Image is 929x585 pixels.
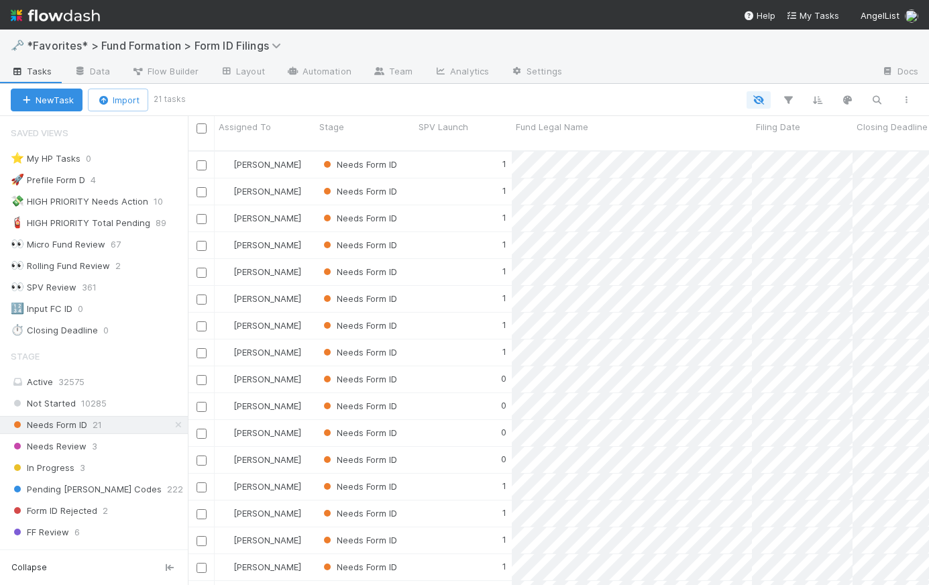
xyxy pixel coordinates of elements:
div: HIGH PRIORITY Total Pending [11,215,150,231]
span: Needs Form ID [321,266,397,277]
div: 0 [501,398,506,412]
img: avatar_cd4e5e5e-3003-49e5-bc76-fd776f359de9.png [221,347,231,358]
div: 1 [502,506,506,519]
div: Needs Form ID [321,453,397,466]
span: [PERSON_NAME] [233,374,301,384]
span: Needs Form ID [321,347,397,358]
span: [PERSON_NAME] [233,454,301,465]
input: Toggle Row Selected [197,429,207,439]
span: Fund Legal Name [516,120,588,134]
span: My Tasks [786,10,839,21]
img: logo-inverted-e16ddd16eac7371096b0.svg [11,4,100,27]
img: avatar_cd4e5e5e-3003-49e5-bc76-fd776f359de9.png [221,481,231,492]
a: Layout [209,62,276,83]
img: avatar_cbf6e7c1-1692-464b-bc1b-b8582b2cbdce.png [221,427,231,438]
img: avatar_1a1d5361-16dd-4910-a949-020dcd9f55a3.png [221,562,231,572]
img: avatar_d8fc9ee4-bd1b-4062-a2a8-84feb2d97839.png [221,186,231,197]
div: [PERSON_NAME] [220,560,301,574]
span: Needs Form ID [11,417,87,433]
div: Needs Form ID [321,560,397,574]
span: [PERSON_NAME] [233,427,301,438]
span: 0 [78,301,97,317]
div: Rolling Fund Review [11,258,110,274]
span: 21 [93,417,102,433]
div: [PERSON_NAME] [220,158,301,171]
a: Settings [500,62,573,83]
div: 1 [502,264,506,278]
span: 🚀 [11,174,24,185]
div: 0 [501,452,506,466]
span: Collapse [11,562,47,574]
span: [PERSON_NAME] [233,159,301,170]
span: Saved Views [11,119,68,146]
span: Needs Form ID [321,562,397,572]
div: Closing Deadline [11,322,98,339]
div: 0 [501,372,506,385]
input: Toggle Row Selected [197,268,207,278]
span: Needs Form ID [321,293,397,304]
span: 💸 [11,195,24,207]
div: Needs Form ID [321,292,397,305]
span: Needs Pre-file [11,545,87,562]
div: Needs Form ID [321,319,397,332]
span: Needs Form ID [321,374,397,384]
span: Needs Form ID [321,401,397,411]
span: 10 [154,193,176,210]
span: [PERSON_NAME] [233,186,301,197]
span: [PERSON_NAME] [233,535,301,545]
div: [PERSON_NAME] [220,507,301,520]
div: 1 [502,533,506,546]
div: Active [11,374,184,390]
div: Needs Form ID [321,211,397,225]
span: Needs Review [11,438,87,455]
a: Docs [871,62,929,83]
span: Needs Form ID [321,186,397,197]
div: [PERSON_NAME] [220,480,301,493]
span: [PERSON_NAME] [233,508,301,519]
span: 🧯 [11,217,24,228]
img: avatar_b467e446-68e1-4310-82a7-76c532dc3f4b.png [905,9,918,23]
small: 21 tasks [154,93,186,105]
span: 2 [115,258,134,274]
div: Needs Form ID [321,480,397,493]
span: 222 [167,481,183,498]
div: 1 [502,291,506,305]
span: 0 [86,150,105,167]
input: Toggle Row Selected [197,321,207,331]
span: Tasks [11,64,52,78]
span: In Progress [11,460,74,476]
span: Stage [11,343,40,370]
div: [PERSON_NAME] [220,453,301,466]
span: 361 [82,279,110,296]
span: Closing Deadline [857,120,928,134]
div: Prefile Form D [11,172,85,189]
span: [PERSON_NAME] [233,481,301,492]
input: Toggle Row Selected [197,536,207,546]
span: Assigned To [219,120,271,134]
span: 👀 [11,238,24,250]
span: Needs Form ID [321,535,397,545]
button: NewTask [11,89,83,111]
span: ⏱️ [11,324,24,335]
span: Form ID Rejected [11,502,97,519]
img: avatar_1a1d5361-16dd-4910-a949-020dcd9f55a3.png [221,508,231,519]
span: 👀 [11,260,24,271]
span: 3 [80,460,85,476]
span: Needs Form ID [321,213,397,223]
div: SPV Review [11,279,76,296]
input: Toggle Row Selected [197,375,207,385]
span: 6 [74,524,80,541]
span: 🔢 [11,303,24,314]
div: 1 [502,318,506,331]
span: 👀 [11,281,24,292]
div: HIGH PRIORITY Needs Action [11,193,148,210]
span: 0 [93,545,98,562]
img: avatar_1a1d5361-16dd-4910-a949-020dcd9f55a3.png [221,240,231,250]
span: [PERSON_NAME] [233,347,301,358]
span: Needs Form ID [321,508,397,519]
img: avatar_cd4e5e5e-3003-49e5-bc76-fd776f359de9.png [221,535,231,545]
span: 4 [91,172,109,189]
span: [PERSON_NAME] [233,293,301,304]
span: [PERSON_NAME] [233,562,301,572]
span: Needs Form ID [321,481,397,492]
